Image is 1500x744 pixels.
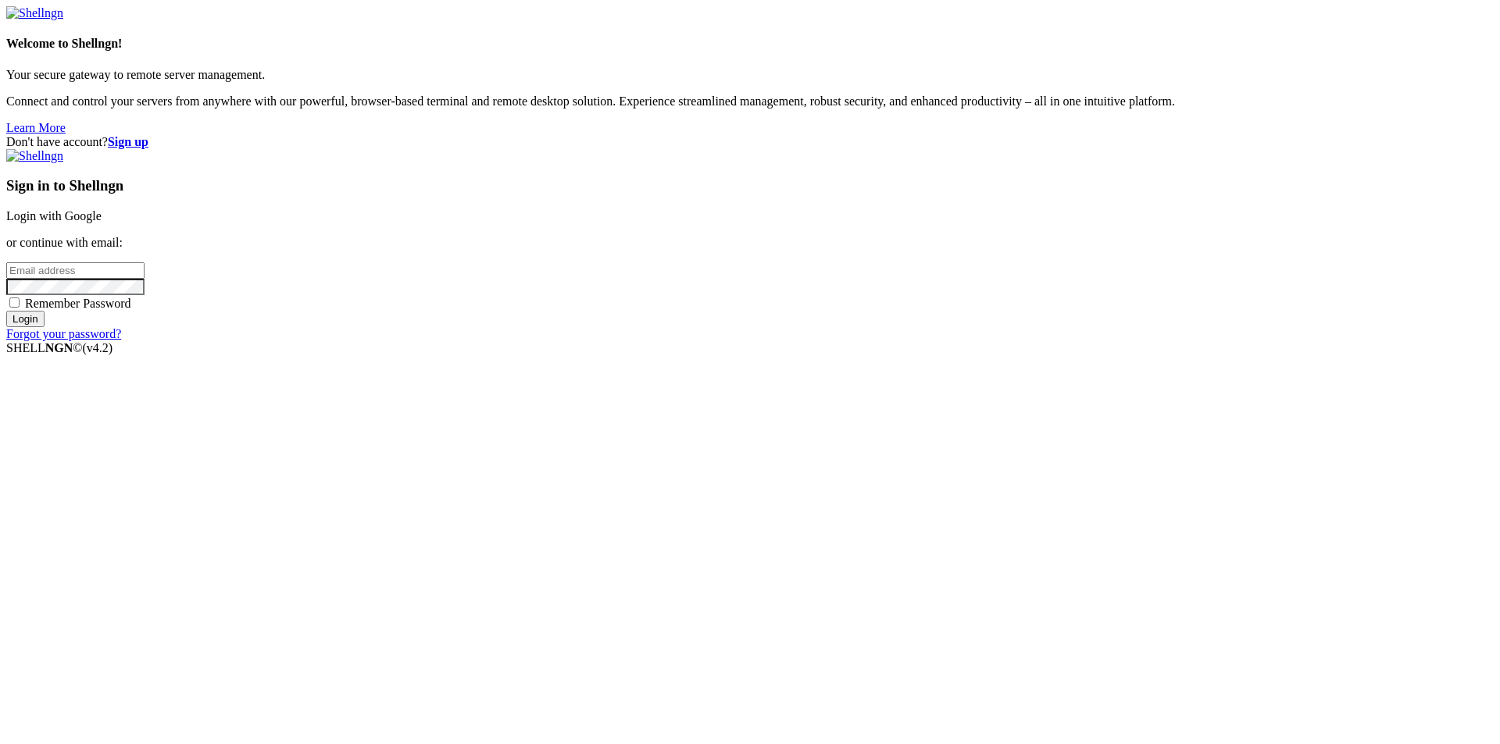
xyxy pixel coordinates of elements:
[6,149,63,163] img: Shellngn
[6,209,102,222] a: Login with Google
[6,94,1494,109] p: Connect and control your servers from anywhere with our powerful, browser-based terminal and remo...
[83,341,113,354] span: 4.2.0
[6,37,1494,51] h4: Welcome to Shellngn!
[6,236,1494,250] p: or continue with email:
[6,6,63,20] img: Shellngn
[6,262,145,279] input: Email address
[25,297,131,310] span: Remember Password
[6,68,1494,82] p: Your secure gateway to remote server management.
[6,341,112,354] span: SHELL ©
[45,341,73,354] b: NGN
[6,121,66,134] a: Learn More
[6,177,1494,194] h3: Sign in to Shellngn
[9,297,20,308] input: Remember Password
[108,135,148,148] a: Sign up
[6,311,45,327] input: Login
[6,327,121,340] a: Forgot your password?
[6,135,1494,149] div: Don't have account?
